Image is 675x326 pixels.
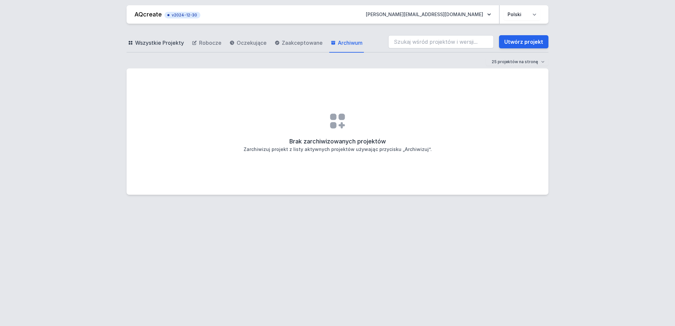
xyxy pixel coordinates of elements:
[504,9,541,20] select: Wybierz język
[228,34,268,53] a: Oczekujące
[191,34,223,53] a: Robocze
[127,34,185,53] a: Wszystkie Projekty
[168,13,197,18] span: v2024-12-30
[282,39,323,47] span: Zaakceptowane
[134,11,162,18] a: AQcreate
[244,146,432,153] h3: Zarchiwizuj projekt z listy aktywnych projektów używając przycisku „Archiwizuj”.
[135,39,184,47] span: Wszystkie Projekty
[273,34,324,53] a: Zaakceptowane
[289,137,386,146] h2: Brak zarchiwizowanych projektów
[164,11,200,18] button: v2024-12-30
[388,35,494,48] input: Szukaj wśród projektów i wersji...
[199,39,221,47] span: Robocze
[329,34,364,53] a: Archiwum
[237,39,267,47] span: Oczekujące
[499,35,548,48] a: Utwórz projekt
[361,9,496,20] button: [PERSON_NAME][EMAIL_ADDRESS][DOMAIN_NAME]
[338,39,363,47] span: Archiwum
